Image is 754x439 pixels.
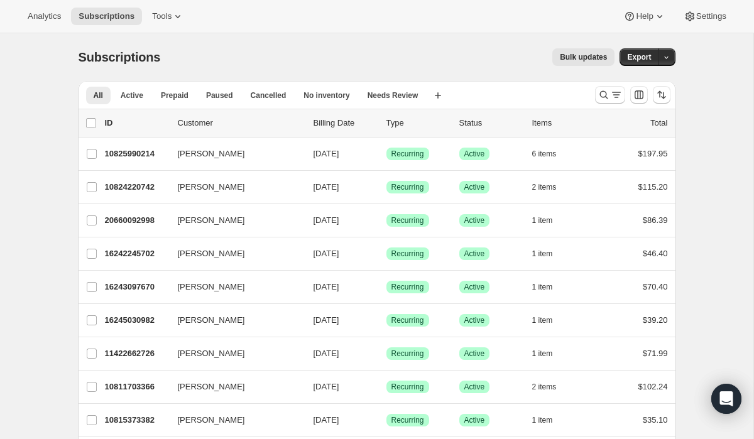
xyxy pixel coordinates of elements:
[643,315,668,325] span: $39.20
[368,90,418,100] span: Needs Review
[638,182,668,192] span: $115.20
[314,282,339,291] span: [DATE]
[79,11,134,21] span: Subscriptions
[152,11,172,21] span: Tools
[178,281,245,293] span: [PERSON_NAME]
[711,384,741,414] div: Open Intercom Messenger
[532,415,553,425] span: 1 item
[178,414,245,426] span: [PERSON_NAME]
[532,249,553,259] span: 1 item
[178,148,245,160] span: [PERSON_NAME]
[105,312,668,329] div: 16245030982[PERSON_NAME][DATE]SuccessRecurringSuccessActive1 item$39.20
[105,381,168,393] p: 10811703366
[552,48,615,66] button: Bulk updates
[532,215,553,225] span: 1 item
[391,182,424,192] span: Recurring
[532,117,595,129] div: Items
[532,411,567,429] button: 1 item
[94,90,103,100] span: All
[105,411,668,429] div: 10815373382[PERSON_NAME][DATE]SuccessRecurringSuccessActive1 item$35.10
[105,117,168,129] p: ID
[105,281,168,293] p: 16243097670
[464,215,485,225] span: Active
[314,382,339,391] span: [DATE]
[532,382,557,392] span: 2 items
[532,312,567,329] button: 1 item
[595,86,625,104] button: Search and filter results
[391,215,424,225] span: Recurring
[643,249,668,258] span: $46.40
[638,382,668,391] span: $102.24
[696,11,726,21] span: Settings
[105,145,668,163] div: 10825990214[PERSON_NAME][DATE]SuccessRecurringSuccessActive6 items$197.95
[178,247,245,260] span: [PERSON_NAME]
[643,215,668,225] span: $86.39
[391,349,424,359] span: Recurring
[105,214,168,227] p: 20660092998
[428,87,448,104] button: Create new view
[178,181,245,193] span: [PERSON_NAME]
[636,11,653,21] span: Help
[532,212,567,229] button: 1 item
[314,215,339,225] span: [DATE]
[391,382,424,392] span: Recurring
[532,278,567,296] button: 1 item
[178,214,245,227] span: [PERSON_NAME]
[170,177,296,197] button: [PERSON_NAME]
[105,148,168,160] p: 10825990214
[532,178,571,196] button: 2 items
[391,249,424,259] span: Recurring
[178,381,245,393] span: [PERSON_NAME]
[391,315,424,325] span: Recurring
[178,117,303,129] p: Customer
[79,50,161,64] span: Subscriptions
[105,345,668,362] div: 11422662726[PERSON_NAME][DATE]SuccessRecurringSuccessActive1 item$71.99
[464,382,485,392] span: Active
[170,277,296,297] button: [PERSON_NAME]
[161,90,188,100] span: Prepaid
[170,310,296,330] button: [PERSON_NAME]
[464,415,485,425] span: Active
[20,8,68,25] button: Analytics
[616,8,673,25] button: Help
[532,145,571,163] button: 6 items
[314,415,339,425] span: [DATE]
[170,377,296,397] button: [PERSON_NAME]
[314,117,376,129] p: Billing Date
[391,282,424,292] span: Recurring
[303,90,349,100] span: No inventory
[643,282,668,291] span: $70.40
[206,90,233,100] span: Paused
[170,144,296,164] button: [PERSON_NAME]
[620,48,658,66] button: Export
[251,90,287,100] span: Cancelled
[630,86,648,104] button: Customize table column order and visibility
[459,117,522,129] p: Status
[532,245,567,263] button: 1 item
[464,315,485,325] span: Active
[105,245,668,263] div: 16242245702[PERSON_NAME][DATE]SuccessRecurringSuccessActive1 item$46.40
[532,345,567,362] button: 1 item
[560,52,607,62] span: Bulk updates
[314,249,339,258] span: [DATE]
[170,344,296,364] button: [PERSON_NAME]
[314,349,339,358] span: [DATE]
[170,210,296,230] button: [PERSON_NAME]
[105,247,168,260] p: 16242245702
[643,349,668,358] span: $71.99
[386,117,449,129] div: Type
[464,282,485,292] span: Active
[532,149,557,159] span: 6 items
[643,415,668,425] span: $35.10
[532,378,571,396] button: 2 items
[105,378,668,396] div: 10811703366[PERSON_NAME][DATE]SuccessRecurringSuccessActive2 items$102.24
[532,282,553,292] span: 1 item
[464,149,485,159] span: Active
[145,8,192,25] button: Tools
[105,347,168,360] p: 11422662726
[532,182,557,192] span: 2 items
[121,90,143,100] span: Active
[391,149,424,159] span: Recurring
[105,314,168,327] p: 16245030982
[464,182,485,192] span: Active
